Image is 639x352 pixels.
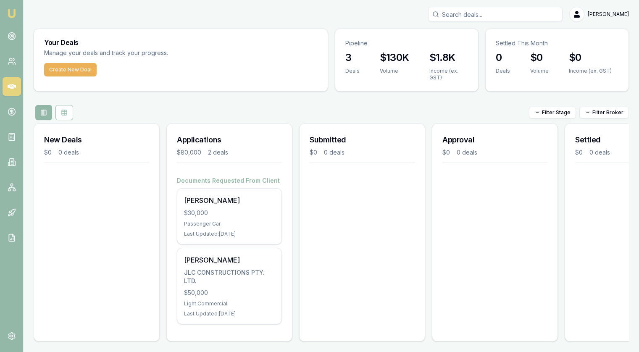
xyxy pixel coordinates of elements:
h3: 3 [345,51,360,64]
div: [PERSON_NAME] [184,255,275,265]
h3: $0 [569,51,612,64]
div: $50,000 [184,289,275,297]
span: [PERSON_NAME] [588,11,629,18]
button: Filter Broker [579,107,629,118]
h3: New Deals [44,134,149,146]
div: Volume [530,68,549,74]
p: Pipeline [345,39,468,47]
div: Volume [380,68,409,74]
div: Income (ex. GST) [429,68,468,81]
button: Filter Stage [529,107,576,118]
div: 0 deals [58,148,79,157]
span: Filter Stage [542,109,571,116]
div: Passenger Car [184,221,275,227]
div: $0 [310,148,317,157]
h3: $1.8K [429,51,468,64]
h3: $0 [530,51,549,64]
h3: 0 [496,51,510,64]
h3: Applications [177,134,282,146]
div: 2 deals [208,148,228,157]
h3: Your Deals [44,39,318,46]
div: JLC CONSTRUCTIONS PTY. LTD. [184,268,275,285]
h3: $130K [380,51,409,64]
div: 0 deals [324,148,344,157]
div: Last Updated: [DATE] [184,310,275,317]
div: Light Commercial [184,300,275,307]
div: $0 [442,148,450,157]
input: Search deals [428,7,563,22]
button: Create New Deal [44,63,97,76]
div: 0 deals [589,148,610,157]
div: Income (ex. GST) [569,68,612,74]
div: Deals [496,68,510,74]
img: emu-icon-u.png [7,8,17,18]
div: $0 [575,148,583,157]
div: Deals [345,68,360,74]
p: Settled This Month [496,39,618,47]
h3: Approval [442,134,547,146]
div: $0 [44,148,52,157]
h4: Documents Requested From Client [177,176,282,185]
div: $30,000 [184,209,275,217]
div: $80,000 [177,148,201,157]
div: Last Updated: [DATE] [184,231,275,237]
div: 0 deals [457,148,477,157]
h3: Submitted [310,134,415,146]
div: [PERSON_NAME] [184,195,275,205]
p: Manage your deals and track your progress. [44,48,259,58]
span: Filter Broker [592,109,623,116]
